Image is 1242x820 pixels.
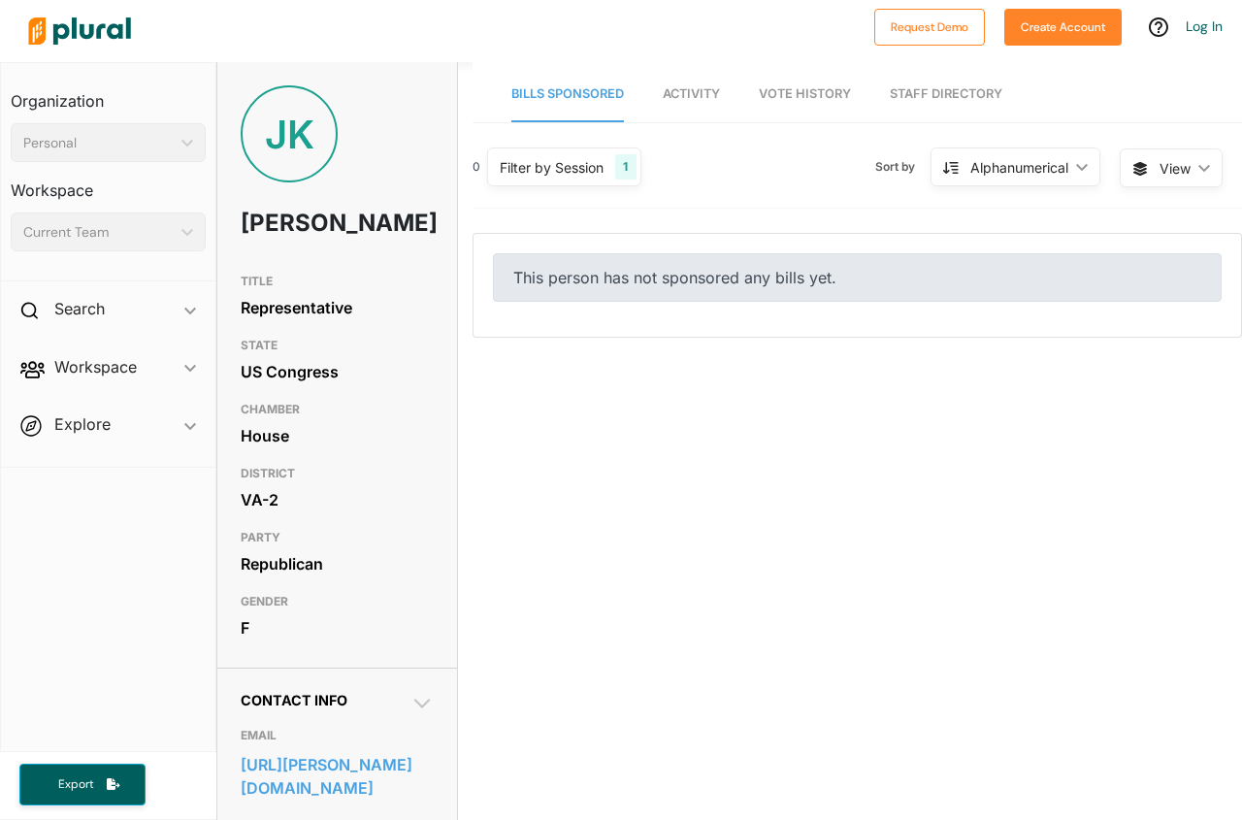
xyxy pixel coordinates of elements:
[759,86,851,101] span: Vote History
[663,67,720,122] a: Activity
[241,526,434,549] h3: PARTY
[23,222,174,243] div: Current Team
[875,158,931,176] span: Sort by
[241,724,434,747] h3: EMAIL
[759,67,851,122] a: Vote History
[241,692,347,708] span: Contact Info
[890,67,1002,122] a: Staff Directory
[615,154,636,180] div: 1
[241,750,434,803] a: [URL][PERSON_NAME][DOMAIN_NAME]
[1004,16,1122,36] a: Create Account
[23,133,174,153] div: Personal
[511,86,624,101] span: Bills Sponsored
[241,590,434,613] h3: GENDER
[241,398,434,421] h3: CHAMBER
[241,613,434,642] div: F
[511,67,624,122] a: Bills Sponsored
[241,421,434,450] div: House
[970,157,1068,178] div: Alphanumerical
[45,776,107,793] span: Export
[241,462,434,485] h3: DISTRICT
[874,16,985,36] a: Request Demo
[241,549,434,578] div: Republican
[874,9,985,46] button: Request Demo
[1186,17,1223,35] a: Log In
[54,298,105,319] h2: Search
[241,334,434,357] h3: STATE
[11,73,206,115] h3: Organization
[500,157,604,178] div: Filter by Session
[1004,9,1122,46] button: Create Account
[11,162,206,205] h3: Workspace
[241,485,434,514] div: VA-2
[241,270,434,293] h3: TITLE
[241,85,338,182] div: JK
[1160,158,1191,179] span: View
[663,86,720,101] span: Activity
[473,158,480,176] div: 0
[241,194,357,252] h1: [PERSON_NAME]
[241,293,434,322] div: Representative
[241,357,434,386] div: US Congress
[493,253,1222,302] div: This person has not sponsored any bills yet.
[19,764,146,805] button: Export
